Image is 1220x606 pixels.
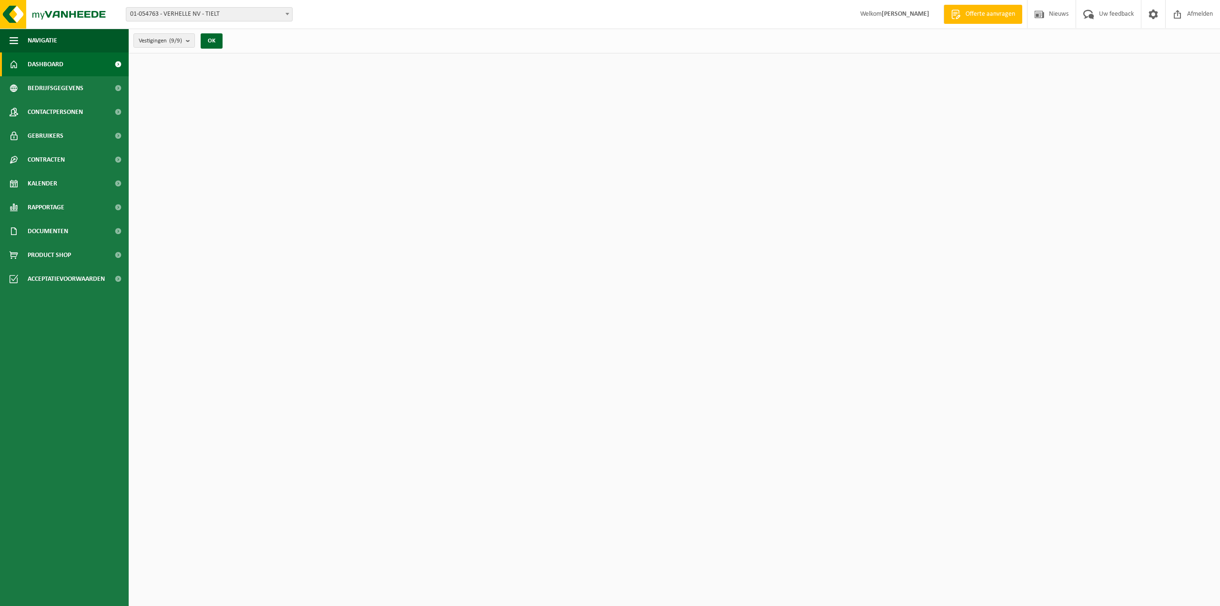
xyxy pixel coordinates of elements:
span: Product Shop [28,243,71,267]
span: Kalender [28,172,57,195]
span: Offerte aanvragen [963,10,1017,19]
strong: [PERSON_NAME] [882,10,929,18]
a: Offerte aanvragen [944,5,1022,24]
span: Acceptatievoorwaarden [28,267,105,291]
button: Vestigingen(9/9) [133,33,195,48]
span: Contracten [28,148,65,172]
span: Navigatie [28,29,57,52]
span: Contactpersonen [28,100,83,124]
span: Bedrijfsgegevens [28,76,83,100]
span: Gebruikers [28,124,63,148]
button: OK [201,33,223,49]
span: Vestigingen [139,34,182,48]
span: 01-054763 - VERHELLE NV - TIELT [126,8,292,21]
span: Documenten [28,219,68,243]
span: 01-054763 - VERHELLE NV - TIELT [126,7,293,21]
count: (9/9) [169,38,182,44]
span: Rapportage [28,195,64,219]
span: Dashboard [28,52,63,76]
